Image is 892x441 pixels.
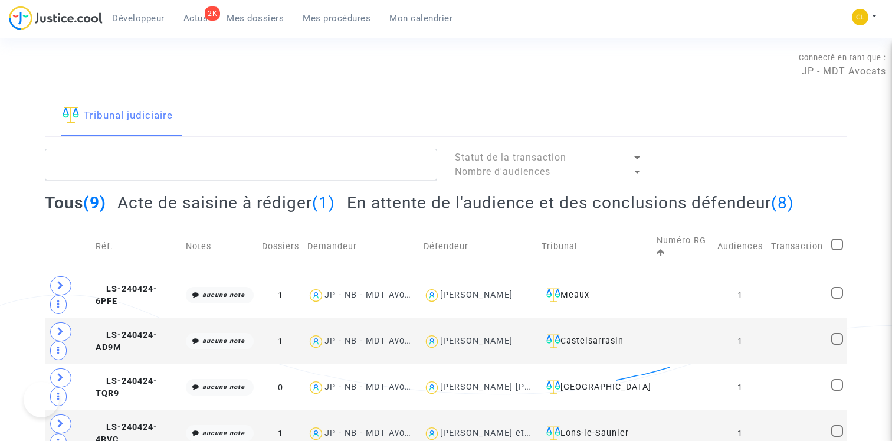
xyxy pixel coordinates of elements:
[258,364,303,410] td: 0
[652,221,714,272] td: Numéro RG
[307,287,324,304] img: icon-user.svg
[455,152,566,163] span: Statut de la transaction
[258,221,303,272] td: Dossiers
[380,9,462,27] a: Mon calendrier
[542,380,648,394] div: [GEOGRAPHIC_DATA]
[324,382,424,392] div: JP - NB - MDT Avocats
[546,426,560,440] img: icon-faciliter-sm.svg
[440,382,588,392] div: [PERSON_NAME] [PERSON_NAME]
[258,272,303,318] td: 1
[63,107,79,123] img: icon-faciliter-sm.svg
[202,429,245,437] i: aucune note
[182,221,258,272] td: Notes
[293,9,380,27] a: Mes procédures
[419,221,537,272] td: Défendeur
[258,318,303,364] td: 1
[227,13,284,24] span: Mes dossiers
[713,221,767,272] td: Audiences
[852,9,868,25] img: f0b917ab549025eb3af43f3c4438ad5d
[542,334,648,348] div: Castelsarrasin
[217,9,293,27] a: Mes dossiers
[303,221,419,272] td: Demandeur
[799,53,886,62] span: Connecté en tant que :
[174,9,218,27] a: 2KActus
[307,379,324,396] img: icon-user.svg
[307,333,324,350] img: icon-user.svg
[767,221,827,272] td: Transaction
[103,9,174,27] a: Développeur
[424,287,441,304] img: icon-user.svg
[202,383,245,391] i: aucune note
[424,333,441,350] img: icon-user.svg
[713,364,767,410] td: 1
[546,380,560,394] img: icon-faciliter-sm.svg
[202,337,245,345] i: aucune note
[117,192,335,213] h2: Acte de saisine à rédiger
[63,96,173,136] a: Tribunal judiciaire
[424,379,441,396] img: icon-user.svg
[205,6,220,21] div: 2K
[713,272,767,318] td: 1
[324,290,424,300] div: JP - NB - MDT Avocats
[546,334,560,348] img: icon-faciliter-sm.svg
[537,221,652,272] td: Tribunal
[713,318,767,364] td: 1
[96,376,158,399] span: LS-240424-TQR9
[440,336,513,346] div: [PERSON_NAME]
[324,336,424,346] div: JP - NB - MDT Avocats
[546,288,560,302] img: icon-faciliter-sm.svg
[202,291,245,299] i: aucune note
[440,290,513,300] div: [PERSON_NAME]
[303,13,370,24] span: Mes procédures
[45,192,106,213] h2: Tous
[347,192,794,213] h2: En attente de l'audience et des conclusions défendeur
[312,193,335,213] span: (1)
[440,428,600,438] div: [PERSON_NAME] et [PERSON_NAME]
[96,284,158,307] span: LS-240424-6PFE
[91,221,182,272] td: Réf.
[542,426,648,440] div: Lons-le-Saunier
[542,288,648,302] div: Meaux
[96,330,158,353] span: LS-240424-AD9M
[771,193,794,213] span: (8)
[83,193,106,213] span: (9)
[9,6,103,30] img: jc-logo.svg
[24,382,59,417] iframe: Help Scout Beacon - Open
[183,13,208,24] span: Actus
[112,13,165,24] span: Développeur
[389,13,452,24] span: Mon calendrier
[455,166,550,177] span: Nombre d'audiences
[324,428,424,438] div: JP - NB - MDT Avocats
